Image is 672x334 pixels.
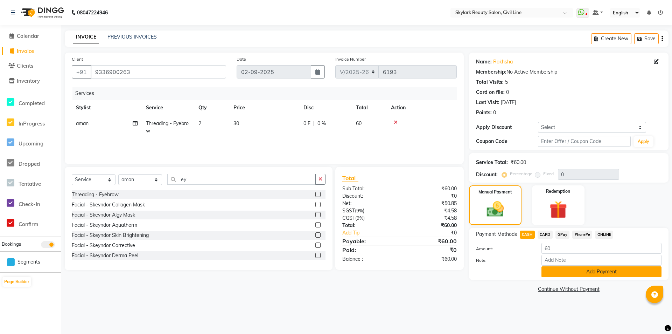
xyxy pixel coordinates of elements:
[72,87,462,100] div: Services
[387,100,457,116] th: Action
[198,120,201,127] span: 2
[2,32,59,40] a: Calendar
[2,241,21,247] span: Bookings
[471,246,536,252] label: Amount:
[237,56,246,62] label: Date
[72,252,138,259] div: Facial - Skeyndor Derma Peel
[476,89,505,96] div: Card on file:
[17,77,40,84] span: Inventory
[399,222,462,229] div: ₹60.00
[399,237,462,245] div: ₹60.00
[91,65,226,79] input: Search by Name/Mobile/Email/Code
[19,221,38,227] span: Confirm
[337,214,400,222] div: ( )
[233,120,239,127] span: 30
[476,109,492,116] div: Points:
[555,231,570,239] span: GPay
[476,159,508,166] div: Service Total:
[167,174,316,185] input: Search or Scan
[72,65,91,79] button: +91
[194,100,229,116] th: Qty
[303,120,310,127] span: 0 F
[337,237,400,245] div: Payable:
[72,242,135,249] div: Facial - Skeyndor Corrective
[478,189,512,195] label: Manual Payment
[18,3,66,22] img: logo
[337,192,400,200] div: Discount:
[399,214,462,222] div: ₹4.58
[470,286,667,293] a: Continue Without Payment
[476,79,504,86] div: Total Visits:
[2,62,59,70] a: Clients
[501,99,516,106] div: [DATE]
[337,185,400,192] div: Sub Total:
[481,199,509,219] img: _cash.svg
[595,231,613,239] span: ONLINE
[342,175,358,182] span: Total
[410,229,462,237] div: ₹0
[19,140,43,147] span: Upcoming
[19,201,40,207] span: Check-In
[337,207,400,214] div: ( )
[342,215,355,221] span: CGST
[357,215,363,221] span: 9%
[73,31,99,43] a: INVOICE
[19,100,45,107] span: Completed
[399,246,462,254] div: ₹0
[72,201,145,209] div: Facial - Skeyndor Collagen Mask
[146,120,189,134] span: Threading - Eyebrow
[107,34,157,40] a: PREVIOUS INVOICES
[72,191,119,198] div: Threading - Eyebrow
[17,48,34,54] span: Invoice
[476,171,498,178] div: Discount:
[541,243,661,254] input: Amount
[633,136,653,147] button: Apply
[476,68,661,76] div: No Active Membership
[476,138,538,145] div: Coupon Code
[352,100,387,116] th: Total
[476,124,538,131] div: Apply Discount
[337,200,400,207] div: Net:
[19,180,41,187] span: Tentative
[2,77,59,85] a: Inventory
[476,68,506,76] div: Membership:
[17,33,39,39] span: Calendar
[541,266,661,277] button: Add Payment
[546,188,570,195] label: Redemption
[299,100,352,116] th: Disc
[337,255,400,263] div: Balance :
[493,58,513,66] a: Rakhsha
[510,171,532,177] label: Percentage
[335,56,366,62] label: Invoice Number
[493,109,496,116] div: 0
[399,192,462,200] div: ₹0
[541,255,661,266] input: Add Note
[356,208,363,213] span: 9%
[17,258,40,266] span: Segments
[399,255,462,263] div: ₹60.00
[72,232,149,239] div: Facial - Skeyndor Skin Brightening
[2,277,31,287] button: Page Builder
[476,58,492,66] div: Name:
[399,207,462,214] div: ₹4.58
[476,99,499,106] div: Last Visit:
[142,100,194,116] th: Service
[572,231,592,239] span: PhonePe
[544,199,573,221] img: _gift.svg
[76,120,89,127] span: aman
[229,100,299,116] th: Price
[337,246,400,254] div: Paid:
[538,231,553,239] span: CARD
[399,200,462,207] div: ₹50.85
[337,229,410,237] a: Add Tip
[591,33,631,44] button: Create New
[72,56,83,62] label: Client
[356,120,362,127] span: 60
[520,231,535,239] span: CASH
[543,171,554,177] label: Fixed
[2,47,59,55] a: Invoice
[634,33,659,44] button: Save
[476,231,517,238] span: Payment Methods
[511,159,526,166] div: ₹60.00
[506,89,509,96] div: 0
